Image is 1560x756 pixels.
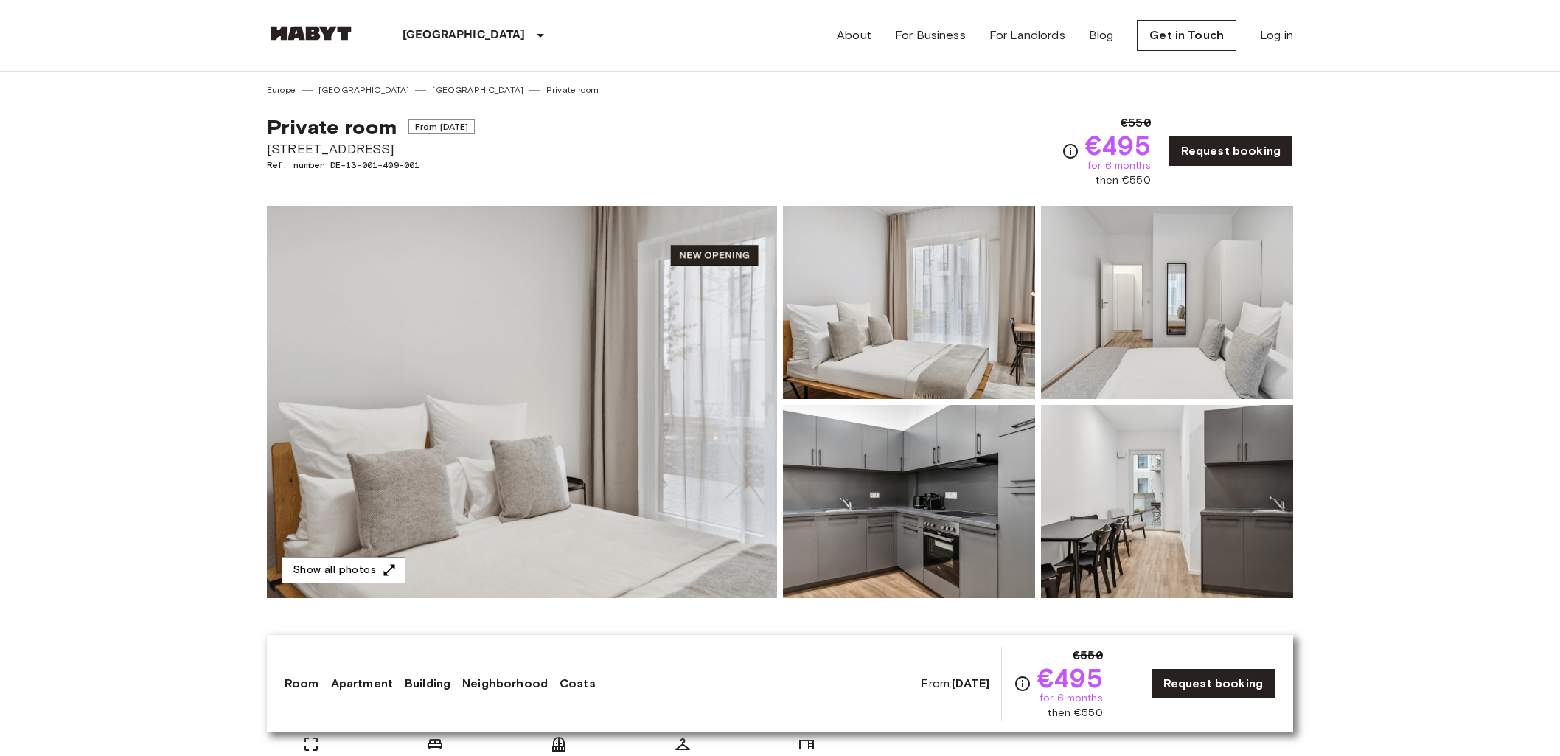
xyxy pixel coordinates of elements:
[837,27,871,44] a: About
[318,83,410,97] a: [GEOGRAPHIC_DATA]
[895,27,966,44] a: For Business
[921,676,989,692] span: From:
[1260,27,1293,44] a: Log in
[546,83,599,97] a: Private room
[1169,136,1293,167] a: Request booking
[1062,142,1079,160] svg: Check cost overview for full price breakdown. Please note that discounts apply to new joiners onl...
[952,676,989,690] b: [DATE]
[1073,647,1103,665] span: €550
[267,26,355,41] img: Habyt
[1137,20,1236,51] a: Get in Touch
[1037,665,1103,691] span: €495
[1096,173,1150,188] span: then €550
[331,675,393,693] a: Apartment
[267,634,1293,656] span: About the room
[282,557,405,584] button: Show all photos
[989,27,1065,44] a: For Landlords
[560,675,596,693] a: Costs
[408,119,476,134] span: From [DATE]
[1087,159,1151,173] span: for 6 months
[267,114,397,139] span: Private room
[432,83,523,97] a: [GEOGRAPHIC_DATA]
[267,83,296,97] a: Europe
[267,139,475,159] span: [STREET_ADDRESS]
[405,675,450,693] a: Building
[1048,706,1102,721] span: then €550
[1085,132,1151,159] span: €495
[1151,668,1275,699] a: Request booking
[462,675,548,693] a: Neighborhood
[1041,405,1293,598] img: Picture of unit DE-13-001-409-001
[1040,691,1103,706] span: for 6 months
[1089,27,1114,44] a: Blog
[783,405,1035,598] img: Picture of unit DE-13-001-409-001
[267,159,475,172] span: Ref. number DE-13-001-409-001
[267,206,777,598] img: Marketing picture of unit DE-13-001-409-001
[285,675,319,693] a: Room
[1041,206,1293,399] img: Picture of unit DE-13-001-409-001
[1121,114,1151,132] span: €550
[1014,675,1031,693] svg: Check cost overview for full price breakdown. Please note that discounts apply to new joiners onl...
[403,27,526,44] p: [GEOGRAPHIC_DATA]
[783,206,1035,399] img: Picture of unit DE-13-001-409-001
